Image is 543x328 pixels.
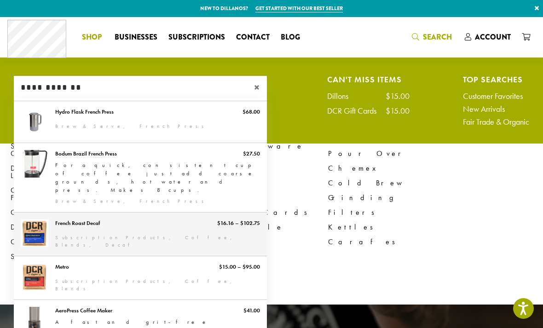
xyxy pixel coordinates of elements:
div: Dillons [327,92,358,100]
a: New Arrivals [463,105,529,113]
span: Subscriptions [168,32,225,43]
a: Customer Favorites [463,92,529,100]
span: Blog [281,32,300,43]
a: Organic / Fair Trade [11,183,116,205]
span: × [254,82,267,93]
a: Single Serve [11,249,116,264]
a: Decaf [11,220,116,235]
h4: Top Searches [463,76,529,83]
span: Shop [82,32,102,43]
a: Chemex [328,161,434,176]
span: Account [475,32,511,42]
a: One Harvest [11,205,116,220]
a: Search [406,29,459,45]
a: Get started with our best seller [255,5,343,12]
a: Kettles [328,220,434,235]
div: $15.00 [386,107,410,115]
a: Carafes [328,235,434,249]
a: Swag [222,190,328,205]
a: Grinding [328,190,434,205]
a: Single Origins [11,139,116,161]
a: Pour Over [328,146,434,161]
a: Cold Brew [11,235,116,249]
a: On Sale [222,220,328,235]
div: $15.00 [386,92,410,100]
span: Search [423,32,452,42]
a: Books [222,176,328,190]
div: DCR Gift Cards [327,107,386,115]
a: Gift Cards [222,205,328,220]
span: Businesses [115,32,157,43]
a: Fair Trade & Organic [463,118,529,126]
span: Contact [236,32,270,43]
a: Filters [328,205,434,220]
a: Hydro Flask [222,154,328,176]
a: Drinkware [222,139,328,154]
a: Shop [76,30,109,45]
a: Dillanos Limited [11,161,116,183]
a: Cold Brew [328,176,434,190]
h4: Can't Miss Items [327,76,410,83]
